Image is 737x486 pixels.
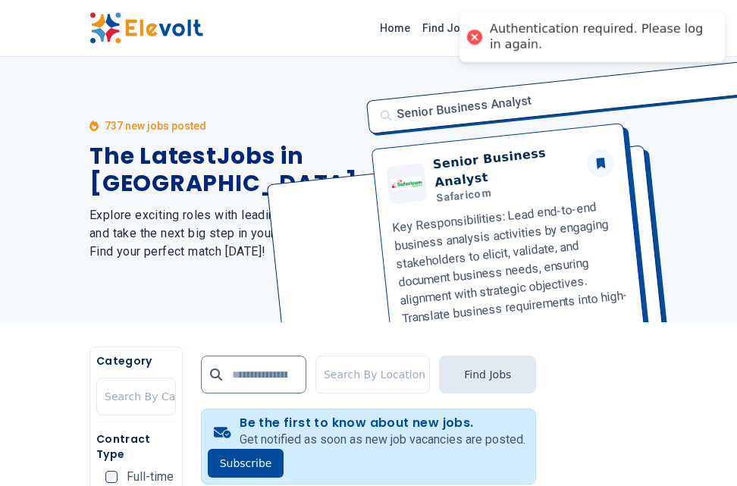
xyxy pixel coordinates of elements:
[208,449,284,478] button: Subscribe
[127,471,174,483] span: Full-time
[240,415,525,431] h4: Be the first to know about new jobs.
[439,356,536,394] button: Find Jobs
[490,21,710,53] div: Authentication required. Please log in again.
[105,118,206,133] p: 737 new jobs posted
[240,431,525,449] p: Get notified as soon as new job vacancies are posted.
[89,206,358,261] h2: Explore exciting roles with leading companies and take the next big step in your career. Find you...
[96,353,176,368] h5: Category
[89,143,358,197] h1: The Latest Jobs in [GEOGRAPHIC_DATA]
[96,431,176,462] h5: Contract Type
[374,16,416,40] a: Home
[89,12,203,44] img: Elevolt
[105,471,118,483] input: Full-time
[416,16,478,40] a: Find Jobs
